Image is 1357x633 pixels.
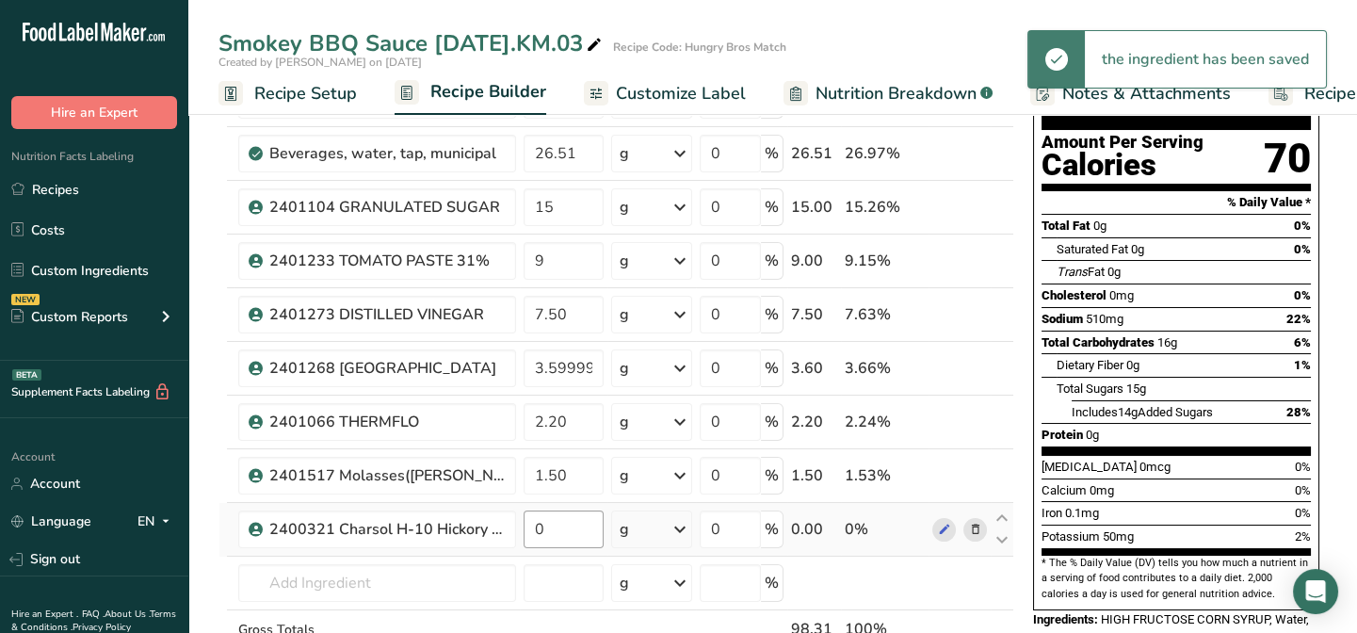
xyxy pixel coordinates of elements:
span: 2% [1295,529,1311,544]
span: 0g [1126,358,1139,372]
div: g [620,196,629,219]
div: 2401066 THERMFLO [269,411,505,433]
div: Beverages, water, tap, municipal [269,142,505,165]
div: 2401104 GRANULATED SUGAR [269,196,505,219]
div: g [620,464,629,487]
span: Recipe Builder [430,79,546,105]
a: Hire an Expert . [11,608,78,621]
span: 0% [1294,242,1311,256]
span: 0% [1295,483,1311,497]
span: Ingredients: [1033,612,1098,626]
span: Customize Label [616,81,746,106]
div: 2401517 Molasses([PERSON_NAME]-Sweetener Supply) [269,464,505,487]
div: 2400321 Charsol H-10 Hickory Smoke Flavor [PERSON_NAME] 20628551 [269,518,505,541]
span: Cholesterol [1042,288,1107,302]
div: g [620,411,629,433]
span: 0% [1295,506,1311,520]
span: 1% [1294,358,1311,372]
div: Smokey BBQ Sauce [DATE].KM.03 [218,26,606,60]
span: 0% [1294,288,1311,302]
span: 0% [1294,219,1311,233]
div: 26.97% [845,142,925,165]
span: 16g [1157,335,1177,349]
span: Calcium [1042,483,1087,497]
span: Created by [PERSON_NAME] on [DATE] [218,55,422,70]
a: Recipe Setup [218,73,357,115]
div: 15.00 [791,196,837,219]
div: Custom Reports [11,307,128,327]
div: Recipe Code: Hungry Bros Match [613,39,786,56]
span: Notes & Attachments [1062,81,1231,106]
span: [MEDICAL_DATA] [1042,460,1137,474]
span: Sodium [1042,312,1083,326]
div: 7.63% [845,303,925,326]
span: 0mcg [1139,460,1171,474]
div: 9.15% [845,250,925,272]
span: Total Sugars [1057,381,1123,396]
div: 2.24% [845,411,925,433]
span: 0g [1086,428,1099,442]
div: g [620,303,629,326]
span: 50mg [1103,529,1134,544]
span: Potassium [1042,529,1100,544]
a: About Us . [105,608,150,621]
div: Calories [1042,152,1204,179]
span: 0mg [1109,288,1134,302]
div: Amount Per Serving [1042,134,1204,152]
span: 0% [1295,460,1311,474]
input: Add Ingredient [238,564,516,602]
div: g [620,357,629,380]
div: 3.60 [791,357,837,380]
div: 2.20 [791,411,837,433]
a: Nutrition Breakdown [784,73,993,115]
div: 0.00 [791,518,837,541]
div: 2401233 TOMATO PASTE 31% [269,250,505,272]
span: 15g [1126,381,1146,396]
span: 28% [1286,405,1311,419]
span: Total Fat [1042,219,1090,233]
span: 6% [1294,335,1311,349]
section: * The % Daily Value (DV) tells you how much a nutrient in a serving of food contributes to a dail... [1042,556,1311,602]
span: Recipe Setup [254,81,357,106]
div: 9.00 [791,250,837,272]
div: g [620,518,629,541]
span: 0mg [1090,483,1114,497]
span: 0g [1107,265,1121,279]
span: Saturated Fat [1057,242,1128,256]
span: Dietary Fiber [1057,358,1123,372]
span: 0g [1093,219,1107,233]
span: 14g [1118,405,1138,419]
div: 1.50 [791,464,837,487]
a: Language [11,505,91,538]
div: 3.66% [845,357,925,380]
span: Protein [1042,428,1083,442]
div: 2401273 DISTILLED VINEGAR [269,303,505,326]
div: g [620,572,629,594]
span: 0.1mg [1065,506,1099,520]
div: 7.50 [791,303,837,326]
i: Trans [1057,265,1088,279]
span: 22% [1286,312,1311,326]
span: 0g [1131,242,1144,256]
a: FAQ . [82,608,105,621]
span: Total Carbohydrates [1042,335,1155,349]
div: 70 [1264,134,1311,184]
div: NEW [11,294,40,305]
div: 15.26% [845,196,925,219]
a: Notes & Attachments [1030,73,1231,115]
span: Fat [1057,265,1105,279]
span: Nutrition Breakdown [816,81,977,106]
div: Open Intercom Messenger [1293,569,1338,614]
div: 1.53% [845,464,925,487]
a: Recipe Builder [395,71,546,116]
div: g [620,250,629,272]
div: 0% [845,518,925,541]
div: EN [137,511,177,533]
span: Includes Added Sugars [1072,405,1213,419]
section: % Daily Value * [1042,191,1311,214]
div: 26.51 [791,142,837,165]
span: Iron [1042,506,1062,520]
div: 2401268 [GEOGRAPHIC_DATA] [269,357,505,380]
div: g [620,142,629,165]
span: 510mg [1086,312,1123,326]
